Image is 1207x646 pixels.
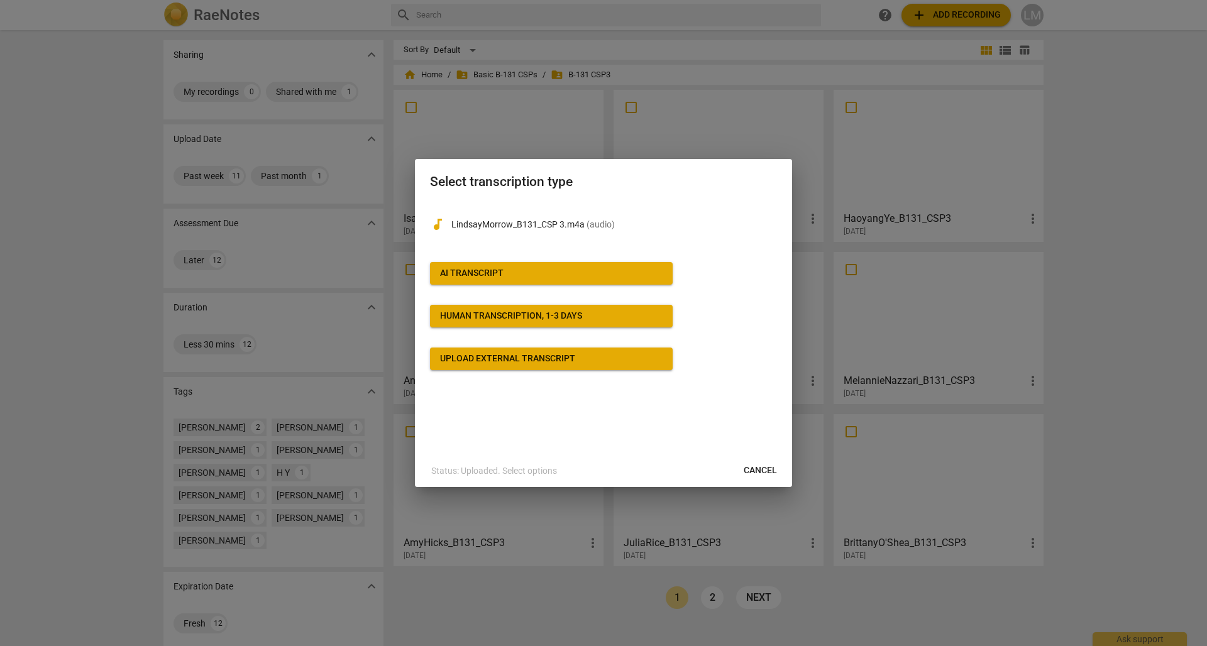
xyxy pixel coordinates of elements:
button: Upload external transcript [430,348,673,370]
span: ( audio ) [587,219,615,229]
div: AI Transcript [440,267,504,280]
span: Cancel [744,464,777,477]
div: Upload external transcript [440,353,575,365]
button: Human transcription, 1-3 days [430,305,673,327]
button: AI Transcript [430,262,673,285]
h2: Select transcription type [430,174,777,190]
p: Status: Uploaded. Select options [431,464,557,478]
div: Human transcription, 1-3 days [440,310,582,322]
p: LindsayMorrow_B131_CSP 3.m4a(audio) [451,218,777,231]
button: Cancel [734,459,787,482]
span: audiotrack [430,217,445,232]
